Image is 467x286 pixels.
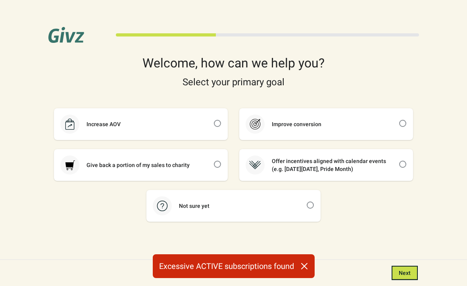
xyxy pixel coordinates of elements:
div: Not sure yet [172,202,217,210]
button: Next [392,266,418,280]
div: Excessive ACTIVE subscriptions found [153,254,315,278]
div: Improve conversion [265,120,329,128]
div: Offer incentives aligned with calendar events (e.g. [DATE][DATE], Pride Month) [265,157,399,173]
div: Increase AOV [79,120,128,128]
div: Welcome, how can we help you? [48,57,419,69]
span: Next [399,270,411,276]
div: Give back a portion of my sales to charity [79,161,197,169]
div: Select your primary goal [48,76,419,88]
